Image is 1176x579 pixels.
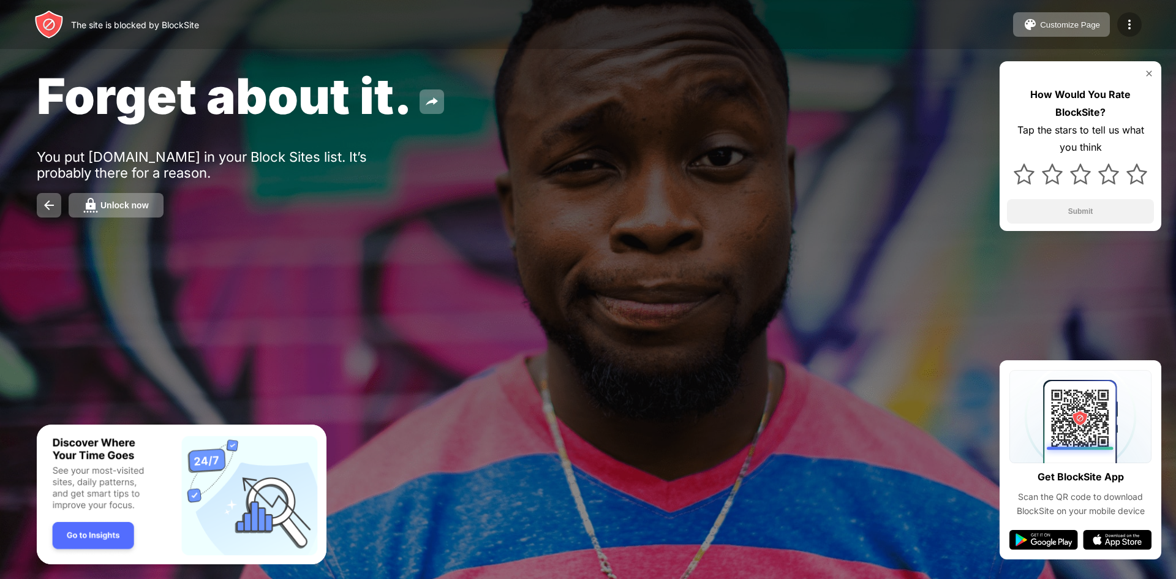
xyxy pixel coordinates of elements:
img: google-play.svg [1009,530,1078,550]
img: share.svg [424,94,439,109]
button: Unlock now [69,193,164,218]
button: Submit [1007,199,1154,224]
div: You put [DOMAIN_NAME] in your Block Sites list. It’s probably there for a reason. [37,149,415,181]
img: password.svg [83,198,98,213]
img: pallet.svg [1023,17,1038,32]
iframe: Banner [37,425,326,565]
div: Tap the stars to tell us what you think [1007,121,1154,157]
img: back.svg [42,198,56,213]
img: app-store.svg [1083,530,1151,550]
img: header-logo.svg [34,10,64,39]
img: star.svg [1042,164,1063,184]
span: Forget about it. [37,66,412,126]
img: menu-icon.svg [1122,17,1137,32]
div: The site is blocked by BlockSite [71,20,199,30]
div: How Would You Rate BlockSite? [1007,86,1154,121]
div: Scan the QR code to download BlockSite on your mobile device [1009,490,1151,518]
img: qrcode.svg [1009,370,1151,463]
div: Get BlockSite App [1038,468,1124,486]
div: Unlock now [100,200,149,210]
img: star.svg [1014,164,1035,184]
img: rate-us-close.svg [1144,69,1154,78]
img: star.svg [1098,164,1119,184]
div: Customize Page [1040,20,1100,29]
img: star.svg [1126,164,1147,184]
button: Customize Page [1013,12,1110,37]
img: star.svg [1070,164,1091,184]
